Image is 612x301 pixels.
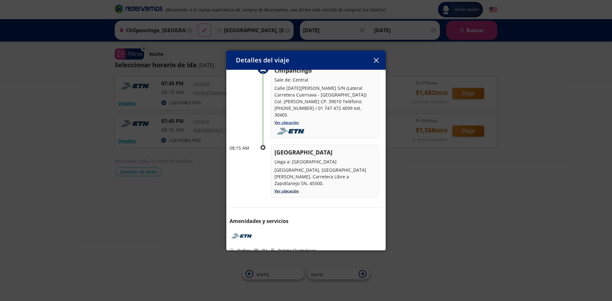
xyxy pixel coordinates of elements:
p: [GEOGRAPHIC_DATA], [GEOGRAPHIC_DATA][PERSON_NAME], Carretera Libre a Zapotlanejo SN, 45500. [274,167,375,187]
p: Llega a: [GEOGRAPHIC_DATA] [274,158,375,165]
p: Sale de: Central [274,76,375,83]
p: Detalles del viaje [236,55,289,65]
p: Boleto Electrónico [278,247,316,254]
a: Ver ubicación [274,188,299,194]
p: 08:15 AM [229,145,255,151]
p: Amenidades y servicios [229,217,382,225]
p: TV [262,247,267,254]
p: Chilpancingo [274,66,375,75]
img: ETN [229,231,255,241]
a: Ver ubicación [274,120,299,125]
img: foobar2.png [274,128,309,135]
p: Baños [237,247,251,254]
p: Calle [DATE][PERSON_NAME] S/N (Lateral Carretera Cuernava - [GEOGRAPHIC_DATA]) Col. [PERSON_NAME]... [274,85,375,118]
p: [GEOGRAPHIC_DATA] [274,148,375,157]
